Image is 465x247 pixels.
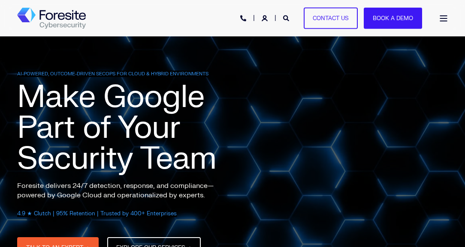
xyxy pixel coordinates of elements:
[304,7,358,29] a: Contact Us
[17,210,177,217] span: 4.9 ★ Clutch | 95% Retention | Trusted by 400+ Enterprises
[17,77,216,179] span: Make Google Part of Your Security Team
[17,181,232,200] p: Foresite delivers 24/7 detection, response, and compliance—powered by Google Cloud and operationa...
[17,71,208,77] span: AI-POWERED, OUTCOME-DRIVEN SECOPS FOR CLOUD & HYBRID ENVIRONMENTS
[435,11,452,26] a: Open Burger Menu
[17,8,86,29] a: Back to Home
[364,7,422,29] a: Book a Demo
[283,14,291,21] a: Open Search
[17,8,86,29] img: Foresite logo, a hexagon shape of blues with a directional arrow to the right hand side, and the ...
[262,14,269,21] a: Login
